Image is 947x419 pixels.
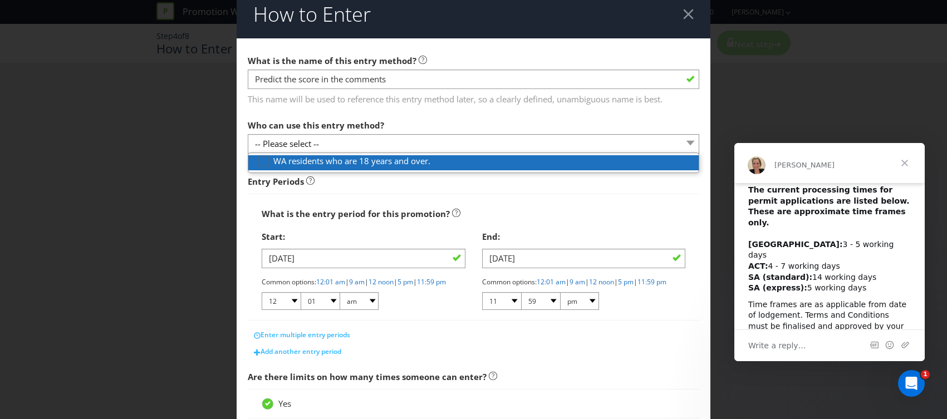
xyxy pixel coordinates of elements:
[345,277,349,287] span: |
[585,277,589,287] span: |
[734,143,925,361] iframe: Intercom live chat message
[394,277,398,287] span: |
[248,176,304,187] strong: Entry Periods
[637,277,666,287] a: 11:59 pm
[316,277,345,287] a: 12:01 am
[898,370,925,397] iframe: Intercom live chat
[921,370,930,379] span: 1
[349,277,365,287] a: 9 am
[262,225,465,248] div: Start:
[589,277,614,287] a: 12 noon
[566,277,570,287] span: |
[261,330,350,339] span: Enter multiple entry periods
[248,120,384,131] span: Who can use this entry method?
[614,277,618,287] span: |
[248,90,699,106] span: This name will be used to reference this entry method later, so a clearly defined, unambiguous na...
[417,277,446,287] a: 11:59 pm
[248,371,487,382] span: Are there limits on how many times someone can enter?
[262,277,316,287] span: Common options:
[365,277,369,287] span: |
[248,327,356,343] button: Enter multiple entry periods
[261,347,341,356] span: Add another entry period
[278,398,291,409] span: Yes
[262,208,450,219] span: What is the entry period for this promotion?
[634,277,637,287] span: |
[248,343,347,360] button: Add another entry period
[273,155,430,166] span: WA residents who are 18 years and over.
[413,277,417,287] span: |
[248,55,416,66] span: What is the name of this entry method?
[482,277,537,287] span: Common options:
[253,3,371,26] h2: How to Enter
[618,277,634,287] a: 5 pm
[537,277,566,287] a: 12:01 am
[262,249,465,268] input: DD/MM/YY
[369,277,394,287] a: 12 noon
[482,225,685,248] div: End:
[570,277,585,287] a: 9 am
[482,249,685,268] input: DD/MM/YY
[398,277,413,287] a: 5 pm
